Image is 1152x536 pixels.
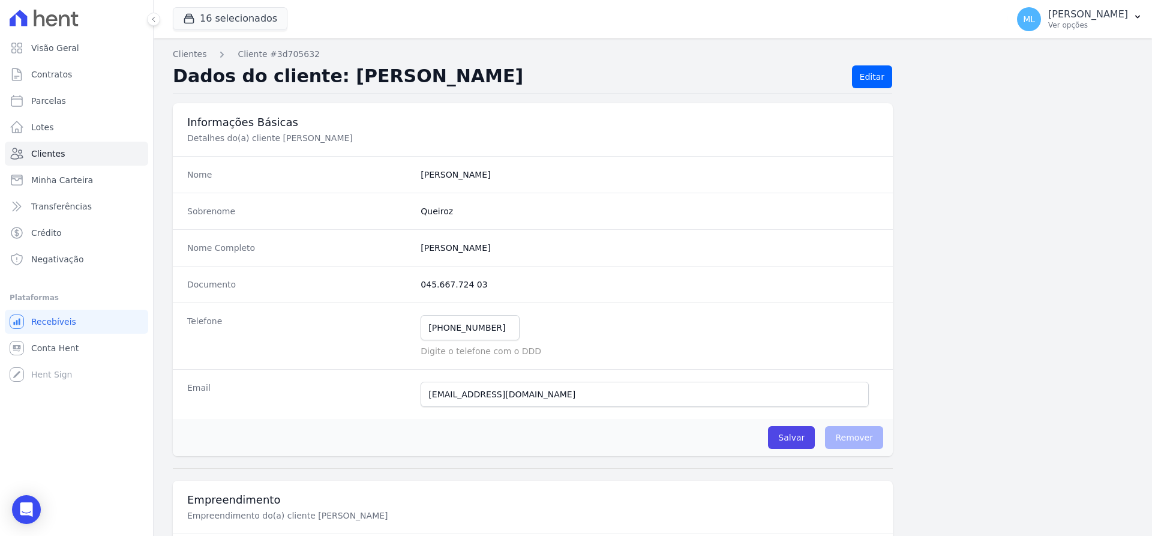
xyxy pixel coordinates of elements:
[187,132,590,144] p: Detalhes do(a) cliente [PERSON_NAME]
[1048,20,1128,30] p: Ver opções
[31,227,62,239] span: Crédito
[238,48,320,61] a: Cliente #3d705632
[31,68,72,80] span: Contratos
[173,48,206,61] a: Clientes
[421,205,878,217] dd: Queiroz
[31,42,79,54] span: Visão Geral
[825,426,883,449] span: Remover
[5,194,148,218] a: Transferências
[5,36,148,60] a: Visão Geral
[5,247,148,271] a: Negativação
[421,345,878,357] p: Digite o telefone com o DDD
[187,115,878,130] h3: Informações Básicas
[5,310,148,334] a: Recebíveis
[31,148,65,160] span: Clientes
[31,342,79,354] span: Conta Hent
[173,7,287,30] button: 16 selecionados
[768,426,815,449] input: Salvar
[5,115,148,139] a: Lotes
[187,315,411,357] dt: Telefone
[1007,2,1152,36] button: ML [PERSON_NAME] Ver opções
[31,121,54,133] span: Lotes
[5,89,148,113] a: Parcelas
[31,253,84,265] span: Negativação
[187,279,411,291] dt: Documento
[1023,15,1035,23] span: ML
[31,95,66,107] span: Parcelas
[5,168,148,192] a: Minha Carteira
[187,510,590,522] p: Empreendimento do(a) cliente [PERSON_NAME]
[5,62,148,86] a: Contratos
[31,200,92,212] span: Transferências
[187,169,411,181] dt: Nome
[5,142,148,166] a: Clientes
[31,174,93,186] span: Minha Carteira
[31,316,76,328] span: Recebíveis
[187,205,411,217] dt: Sobrenome
[421,169,878,181] dd: [PERSON_NAME]
[5,221,148,245] a: Crédito
[187,493,878,507] h3: Empreendimento
[173,65,842,88] h2: Dados do cliente: [PERSON_NAME]
[187,382,411,407] dt: Email
[421,242,878,254] dd: [PERSON_NAME]
[12,495,41,524] div: Open Intercom Messenger
[852,65,892,88] a: Editar
[1048,8,1128,20] p: [PERSON_NAME]
[421,279,878,291] dd: 045.667.724 03
[10,291,143,305] div: Plataformas
[5,336,148,360] a: Conta Hent
[187,242,411,254] dt: Nome Completo
[173,48,1133,61] nav: Breadcrumb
